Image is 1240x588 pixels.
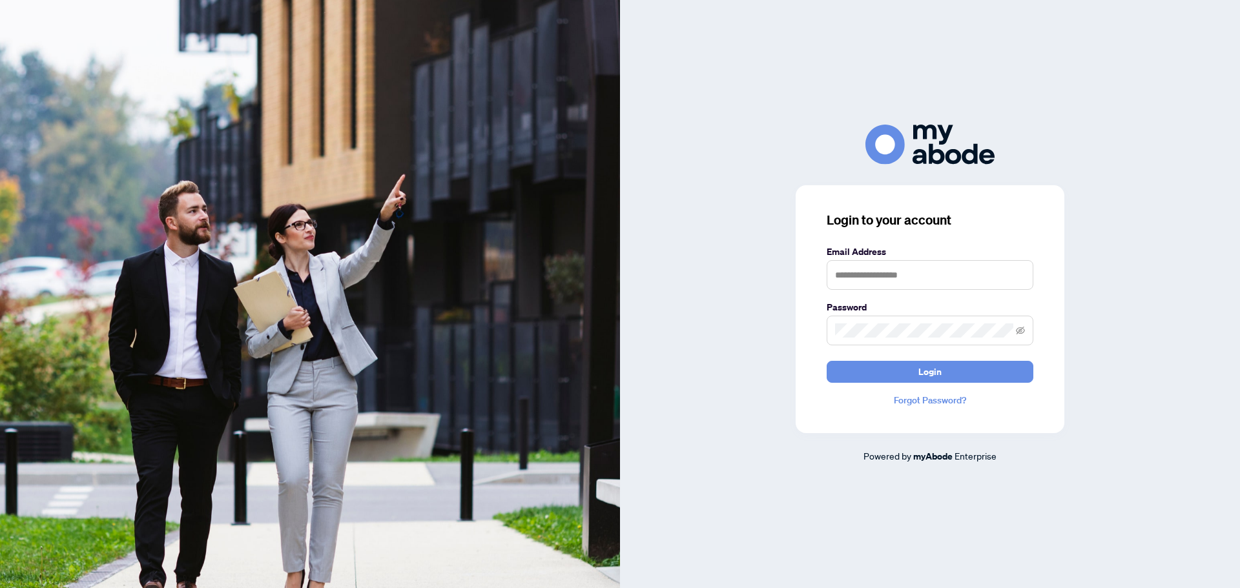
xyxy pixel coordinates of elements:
[913,449,953,463] a: myAbode
[865,125,995,164] img: ma-logo
[827,393,1033,407] a: Forgot Password?
[827,361,1033,383] button: Login
[955,450,997,461] span: Enterprise
[827,245,1033,259] label: Email Address
[827,300,1033,314] label: Password
[1016,326,1025,335] span: eye-invisible
[918,361,942,382] span: Login
[863,450,911,461] span: Powered by
[827,211,1033,229] h3: Login to your account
